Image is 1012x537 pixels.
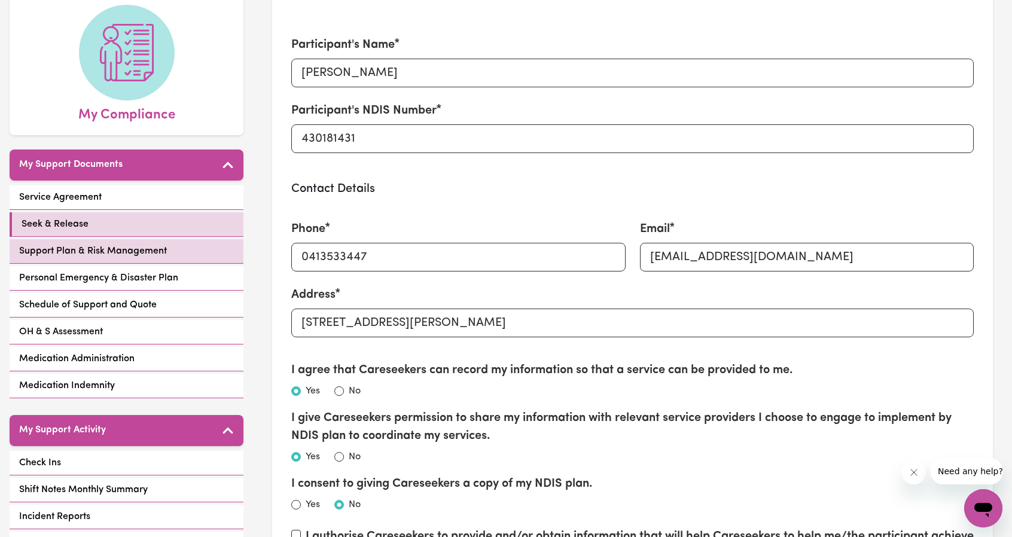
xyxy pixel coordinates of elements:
a: Medication Indemnity [10,374,243,398]
a: My Compliance [19,5,234,126]
label: No [349,450,361,464]
span: OH & S Assessment [19,325,103,339]
h3: Contact Details [291,182,974,196]
span: Service Agreement [19,190,102,205]
span: Seek & Release [22,217,89,231]
a: Service Agreement [10,185,243,210]
span: Schedule of Support and Quote [19,298,157,312]
h5: My Support Documents [19,159,123,170]
iframe: Close message [902,460,926,484]
button: My Support Documents [10,149,243,181]
label: Address [291,286,336,304]
label: I consent to giving Careseekers a copy of my NDIS plan. [291,475,592,493]
span: Medication Indemnity [19,379,115,393]
h5: My Support Activity [19,425,106,436]
span: My Compliance [78,100,175,126]
iframe: Button to launch messaging window [964,489,1002,527]
label: No [349,498,361,512]
label: Yes [306,384,320,398]
label: I agree that Careseekers can record my information so that a service can be provided to me. [291,361,792,379]
span: Check Ins [19,456,61,470]
label: Participant's NDIS Number [291,102,437,120]
label: Yes [306,450,320,464]
a: Shift Notes Monthly Summary [10,478,243,502]
label: Participant's Name [291,36,395,54]
iframe: Message from company [931,458,1002,484]
a: OH & S Assessment [10,320,243,344]
span: Shift Notes Monthly Summary [19,483,148,497]
a: Personal Emergency & Disaster Plan [10,266,243,291]
span: Personal Emergency & Disaster Plan [19,271,178,285]
label: Yes [306,498,320,512]
label: I give Careseekers permission to share my information with relevant service providers I choose to... [291,409,974,445]
span: Incident Reports [19,509,90,524]
label: Phone [291,220,325,238]
label: No [349,384,361,398]
label: Email [640,220,670,238]
a: Support Plan & Risk Management [10,239,243,264]
span: Need any help? [7,8,72,18]
a: Schedule of Support and Quote [10,293,243,318]
a: Seek & Release [10,212,243,237]
span: Medication Administration [19,352,135,366]
a: Medication Administration [10,347,243,371]
a: Check Ins [10,451,243,475]
button: My Support Activity [10,415,243,446]
a: Incident Reports [10,505,243,529]
span: Support Plan & Risk Management [19,244,167,258]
